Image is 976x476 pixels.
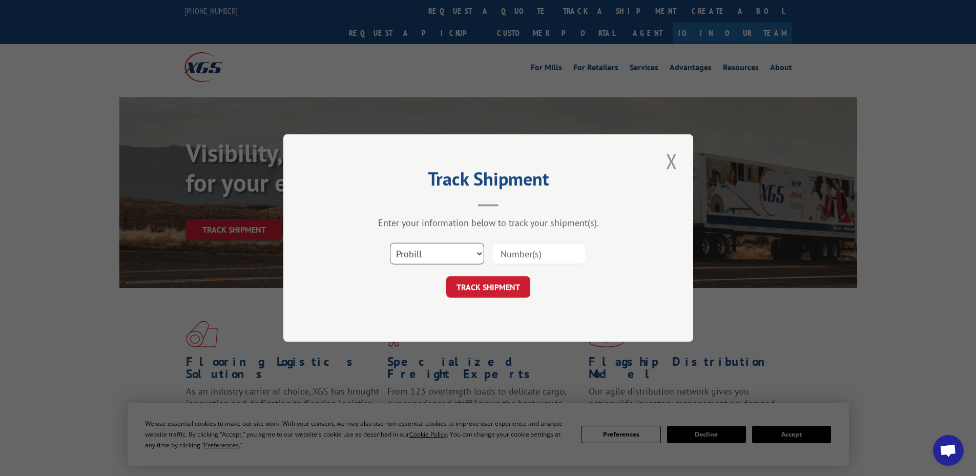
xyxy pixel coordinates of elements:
[933,435,964,466] a: Open chat
[335,217,642,229] div: Enter your information below to track your shipment(s).
[663,147,680,175] button: Close modal
[446,276,530,298] button: TRACK SHIPMENT
[335,172,642,191] h2: Track Shipment
[492,243,586,264] input: Number(s)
